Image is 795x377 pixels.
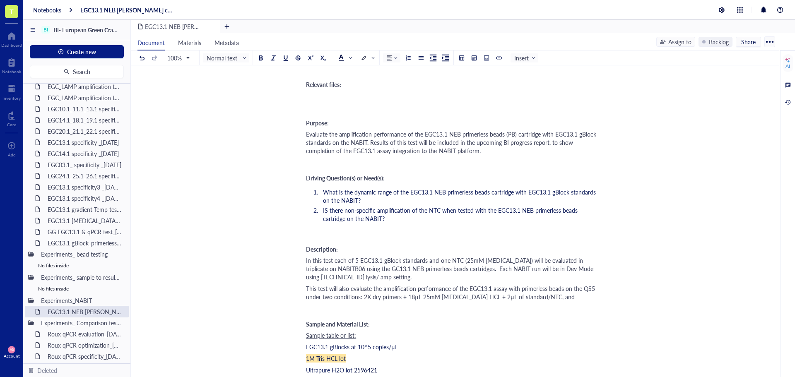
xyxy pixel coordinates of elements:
div: Inventory [2,96,21,101]
div: Roux qPCR specificity_[DATE] [44,351,125,362]
div: Notebook [2,69,21,74]
span: Normal text [207,54,247,62]
div: BI [43,27,48,33]
a: Inventory [2,82,21,101]
span: Purpose: [306,119,329,127]
span: Create new [67,48,96,55]
span: Materials [178,38,201,47]
span: This test will also evaluate the amplification performance of the EGC13.1 assay with primerless b... [306,284,597,301]
div: EGC24.1_25.1_26.1 specificity _[DATE] [44,170,125,182]
div: EGC20.1_21.1_22.1 specificity _[DATE] [44,125,125,137]
span: 1M Tris HCL lot [306,354,346,363]
button: Create new [30,45,124,58]
span: MB [10,348,13,351]
div: EGC13.1 [MEDICAL_DATA] test_[DATE] [44,215,125,226]
span: Ultrapure H2O lot [306,366,352,374]
a: Dashboard [1,29,22,48]
div: EGC13.1 specificity4 _[DATE] [44,192,125,204]
button: Search [30,65,124,78]
div: Experiments_NABIT [37,295,125,306]
span: Relevant files: [306,80,341,89]
span: 2596421 [354,366,377,374]
div: Backlog [709,37,729,46]
div: Experiments_ Comparison testing [37,317,125,329]
span: Driving Question(s) or Need(s): [306,174,385,182]
span: IS there non-specific amplification of the NTC when tested with the EGC13.1 NEB primerless beads ... [323,206,579,223]
a: Notebook [2,56,21,74]
a: Core [7,109,16,127]
div: EGC13.1 gBlock_primerless beads test_[DATE] [44,237,125,249]
div: EGC13.1 specificity3 _[DATE] [44,181,125,193]
span: Insert [514,54,536,62]
a: EGC13.1 NEB [PERSON_NAME] cartridge test_[DATE] [80,6,174,14]
div: EGC13.1 gradient Temp test_[DATE] [44,204,125,215]
div: EGC13.1 specificity _[DATE] [44,137,125,148]
div: EGC14.1_18.1_19.1 specificity _[DATE] [44,114,125,126]
div: GG EGC13.1 & qPCR test_[DATE] [44,226,125,238]
div: No files inside [25,283,129,295]
div: Roux qPCR evaluation_[DATE] [44,328,125,340]
span: T [10,6,14,17]
span: BI- European Green Crab [PERSON_NAME] [53,26,164,34]
div: EGC_LAMP amplification test Sets10_16_18MAR25 [44,81,125,92]
span: 100% [167,54,189,62]
span: Share [741,38,756,46]
div: Core [7,122,16,127]
div: Deleted [37,366,57,375]
div: Experiments_ bead testing [37,248,125,260]
span: What is the dynamic range of the EGC13.1 NEB primerless beads cartridge with EGC13.1 gBlock stand... [323,188,597,204]
a: Notebooks [33,6,61,14]
div: EGC14.1 specificity _[DATE] [44,148,125,159]
span: EGC13.1 gBlocks at 10^5 copies/µL [306,343,398,351]
span: Search [73,68,90,75]
div: Assign to [668,37,691,46]
div: Experiments_ sample to result testing [37,271,125,283]
span: Sample table or list: [306,331,356,339]
span: Description: [306,245,338,253]
span: Document [137,38,165,47]
span: In this test each of 5 EGC13.1 gBlock standards and one NTC (25mM [MEDICAL_DATA]) will be evaluat... [306,256,595,281]
div: EGC10.1_11.1_13.1 specificity _[DATE] [44,103,125,115]
span: Sample and Material List: [306,320,370,328]
div: EGC_LAMP amplification test Sets17_23_19MAR25 [44,92,125,103]
div: EGC13.1 NEB [PERSON_NAME] cartridge test_[DATE] [44,306,125,317]
div: AI [785,63,790,70]
div: Account [4,353,20,358]
div: EGC03.1_ specificity _[DATE] [44,159,125,170]
div: No files inside [25,260,129,271]
div: Roux qPCR optimization_[DATE] [44,339,125,351]
span: Metadata [214,38,239,47]
span: Evaluate the amplification performance of the EGC13.1 NEB primerless beads (PB) cartridge with EG... [306,130,598,155]
button: Share [736,37,761,47]
div: Dashboard [1,43,22,48]
div: Add [8,152,16,157]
